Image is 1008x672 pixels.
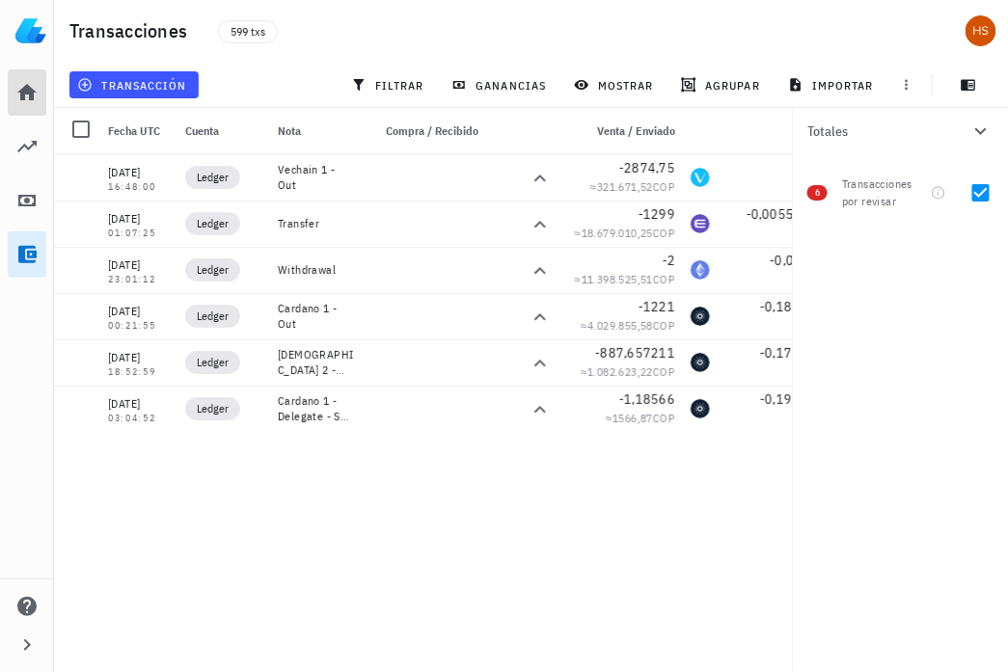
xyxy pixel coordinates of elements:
div: avatar [966,15,996,46]
div: 01:07:25 [108,228,170,238]
span: Venta / Enviado [597,123,675,138]
span: Ledger [197,353,229,372]
button: transacción [69,71,199,98]
span: COP [653,226,675,240]
div: ADA-icon [691,399,710,418]
span: COP [653,272,675,286]
div: Nota [270,108,363,154]
img: LedgiFi [15,15,46,46]
span: -2 [663,252,676,269]
span: 1566,87 [613,411,653,425]
span: Cuenta [185,123,219,138]
div: Comisión [718,108,857,154]
div: ADA-icon [691,307,710,326]
span: importar [792,77,874,93]
span: -1221 [639,298,675,315]
div: 00:21:55 [108,321,170,331]
span: COP [653,179,675,194]
span: Ledger [197,260,229,280]
div: Cardano 1 - Out [278,301,355,332]
span: ≈ [606,411,675,425]
span: -0,178102 [760,344,824,362]
button: agrupar [673,71,772,98]
div: [DEMOGRAPHIC_DATA] 2 - Out [278,347,355,378]
div: 18:52:59 [108,367,170,377]
span: 4.029.855,58 [587,318,653,333]
button: mostrar [566,71,666,98]
div: [DATE] [108,394,170,414]
span: mostrar [578,77,654,93]
span: -887,657211 [595,344,675,362]
span: ≈ [590,179,675,194]
button: ganancias [444,71,558,98]
div: Cardano 1 - Delegate - Se [MEDICAL_DATA] la hora para evitar Balance negativo (02:57:12) [278,393,355,424]
span: -0,00525 [770,252,826,269]
span: -1,18566 [619,390,675,408]
span: ≈ [575,226,675,240]
div: VET-icon [691,168,710,187]
span: Compra / Recibido [386,123,478,138]
span: COP [653,318,675,333]
button: filtrar [343,71,436,98]
div: Cuenta [177,108,270,154]
span: 18.679.010,25 [582,226,653,240]
span: -2874,75 [619,159,675,176]
div: Compra / Recibido [363,108,486,154]
div: 03:04:52 [108,414,170,423]
div: [DATE] [108,163,170,182]
div: ADA-icon [691,353,710,372]
div: [DATE] [108,302,170,321]
div: Transfer [278,216,355,231]
div: [DATE] [108,209,170,228]
span: COP [653,364,675,379]
span: transacción [81,77,186,93]
span: Nota [278,123,301,138]
span: 1.082.623,22 [587,364,653,379]
span: Ledger [197,399,229,418]
div: [DATE] [108,255,170,275]
span: agrupar [685,77,760,93]
span: -0,193878 [760,390,824,408]
span: COP [653,411,675,425]
span: Ledger [197,307,229,326]
span: ≈ [575,272,675,286]
div: [DATE] [108,348,170,367]
div: Vechain 1 - Out [278,162,355,193]
div: Totales [807,124,969,138]
span: Ledger [197,214,229,233]
span: -1299 [639,205,675,223]
span: ≈ [581,364,675,379]
div: Withdrawal [278,262,355,278]
div: Transacciones por revisar [842,175,923,210]
div: 16:48:00 [108,182,170,192]
button: importar [779,71,885,98]
span: -0,00558668 [747,205,827,223]
span: -0,188693 [760,298,824,315]
span: Ledger [197,168,229,187]
span: 599 txs [231,21,265,42]
span: 11.398.525,51 [582,272,653,286]
div: Venta / Enviado [559,108,683,154]
h1: Transacciones [69,15,195,46]
span: ganancias [455,77,546,93]
button: Totales [792,108,1008,154]
div: ETH-icon [691,260,710,280]
span: 321.671,52 [597,179,653,194]
div: ENJ-icon [691,214,710,233]
span: Fecha UTC [108,123,160,138]
div: 23:01:12 [108,275,170,284]
span: 6 [815,185,820,201]
span: filtrar [355,77,424,93]
span: ≈ [581,318,675,333]
div: Fecha UTC [100,108,177,154]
